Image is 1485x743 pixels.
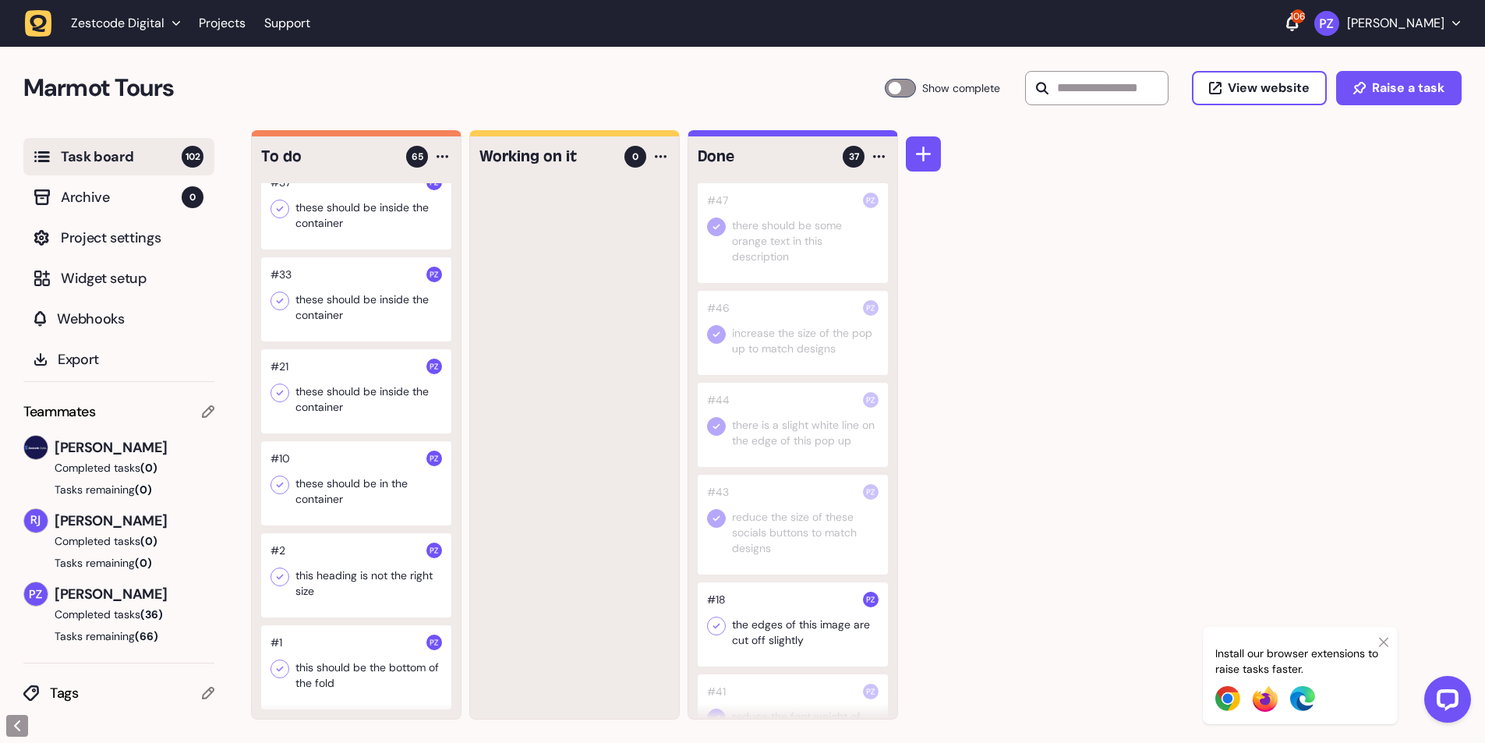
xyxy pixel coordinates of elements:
h4: Working on it [479,146,613,168]
button: Task board102 [23,138,214,175]
span: (0) [135,556,152,570]
h2: Marmot Tours [23,69,885,107]
span: Tags [50,682,202,704]
a: Projects [199,9,246,37]
span: (66) [135,629,158,643]
div: 106 [1291,9,1305,23]
img: Paris Zisis [426,635,442,650]
img: Paris Zisis [863,392,879,408]
img: Chrome Extension [1215,686,1240,711]
img: Paris Zisis [863,193,879,208]
img: Paris Zisis [426,543,442,558]
button: Widget setup [23,260,214,297]
span: 0 [632,150,638,164]
span: Export [58,349,203,370]
img: Paris Zisis [863,300,879,316]
img: Paris Zisis [426,359,442,374]
span: Webhooks [57,308,203,330]
button: Raise a task [1336,71,1462,105]
button: Completed tasks(0) [23,533,202,549]
button: Completed tasks(36) [23,607,202,622]
span: 37 [849,150,859,164]
img: Riki-leigh Jones [24,509,48,532]
button: Archive0 [23,179,214,216]
img: Edge Extension [1290,686,1315,711]
span: Zestcode Digital [71,16,164,31]
img: Paris Zisis [426,267,442,282]
h4: To do [261,146,395,168]
button: [PERSON_NAME] [1314,11,1460,36]
button: View website [1192,71,1327,105]
img: Firefox Extension [1253,686,1278,712]
img: Paris Zisis [863,592,879,607]
img: Paris Zisis [1314,11,1339,36]
img: Paris Zisis [426,451,442,466]
h4: Done [698,146,832,168]
button: Tasks remaining(0) [23,555,214,571]
img: Paris Zisis [863,684,879,699]
span: 102 [182,146,203,168]
span: (0) [140,461,157,475]
span: Show complete [922,79,1000,97]
a: Support [264,16,310,31]
span: [PERSON_NAME] [55,510,214,532]
img: Paris Zisis [863,484,879,500]
span: Teammates [23,401,96,423]
span: Widget setup [61,267,203,289]
span: [PERSON_NAME] [55,437,214,458]
button: Zestcode Digital [25,9,189,37]
span: View website [1228,82,1310,94]
button: Export [23,341,214,378]
span: Task board [61,146,182,168]
button: Tasks remaining(0) [23,482,214,497]
p: Install our browser extensions to raise tasks faster. [1215,646,1385,677]
span: (0) [140,534,157,548]
p: [PERSON_NAME] [1347,16,1444,31]
button: Completed tasks(0) [23,460,202,476]
img: Paris Zisis [24,582,48,606]
span: (36) [140,607,163,621]
button: Project settings [23,219,214,257]
span: 0 [182,186,203,208]
img: Harry Robinson [24,436,48,459]
button: Webhooks [23,300,214,338]
span: Project settings [61,227,203,249]
span: [PERSON_NAME] [55,583,214,605]
button: Tasks remaining(66) [23,628,214,644]
span: (0) [135,483,152,497]
span: Raise a task [1372,82,1444,94]
span: 65 [412,150,423,164]
span: Archive [61,186,182,208]
iframe: LiveChat chat widget [1412,670,1477,735]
